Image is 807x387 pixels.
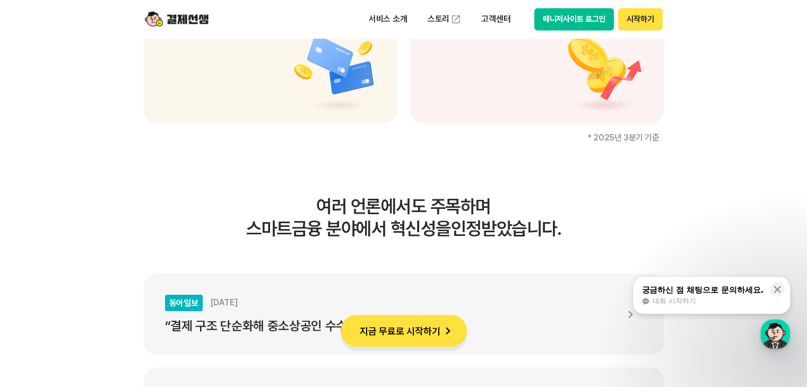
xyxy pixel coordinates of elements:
button: 시작하기 [618,8,662,30]
p: “결제 구조 단순화해 중소상공인 수수료 年 100억원 줄여” [165,319,616,333]
a: 설정 [137,274,204,300]
p: 고객센터 [474,10,518,29]
a: 대화 [70,274,137,300]
a: 스토리 [420,8,469,30]
span: [DATE] [210,297,238,307]
img: 화살표 아이콘 [440,323,455,338]
span: 대화 [97,290,110,298]
span: 홈 [33,289,40,298]
div: 동아일보 [165,295,203,311]
img: 외부 도메인 오픈 [450,14,461,24]
p: 서비스 소개 [361,10,415,29]
img: logo [145,9,209,29]
p: * 2025년 3분기 기준 [144,134,664,142]
button: 매니저사이트 로그인 [534,8,614,30]
button: 지금 무료로 시작하기 [341,315,467,347]
a: 홈 [3,274,70,300]
img: 화살표 아이콘 [618,302,643,327]
h3: 여러 언론에서도 주목하며 스마트금융 분야에서 혁신성을 인정받았습니다. [144,195,664,240]
span: 설정 [164,289,177,298]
